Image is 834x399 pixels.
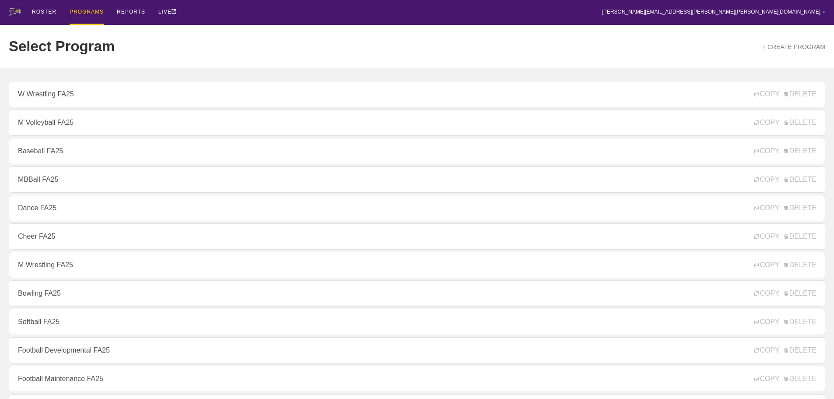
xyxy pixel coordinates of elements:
[754,233,779,240] span: COPY
[784,318,816,326] span: DELETE
[754,318,779,326] span: COPY
[784,290,816,297] span: DELETE
[754,176,779,184] span: COPY
[784,233,816,240] span: DELETE
[9,252,825,278] a: M Wrestling FA25
[9,280,825,307] a: Bowling FA25
[754,119,779,127] span: COPY
[790,357,834,399] iframe: Chat Widget
[9,8,21,16] img: logo
[9,195,825,221] a: Dance FA25
[9,366,825,392] a: Football Maintenance FA25
[823,10,825,15] div: ▼
[754,346,779,354] span: COPY
[754,90,779,98] span: COPY
[784,119,816,127] span: DELETE
[784,176,816,184] span: DELETE
[784,261,816,269] span: DELETE
[9,223,825,250] a: Cheer FA25
[784,375,816,383] span: DELETE
[9,166,825,193] a: MBBall FA25
[754,375,779,383] span: COPY
[9,81,825,107] a: W Wrestling FA25
[9,337,825,364] a: Football Developmental FA25
[784,90,816,98] span: DELETE
[9,138,825,164] a: Baseball FA25
[784,204,816,212] span: DELETE
[762,43,825,50] a: + CREATE PROGRAM
[754,147,779,155] span: COPY
[754,204,779,212] span: COPY
[784,346,816,354] span: DELETE
[784,147,816,155] span: DELETE
[754,261,779,269] span: COPY
[9,309,825,335] a: Softball FA25
[9,109,825,136] a: M Volleyball FA25
[754,290,779,297] span: COPY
